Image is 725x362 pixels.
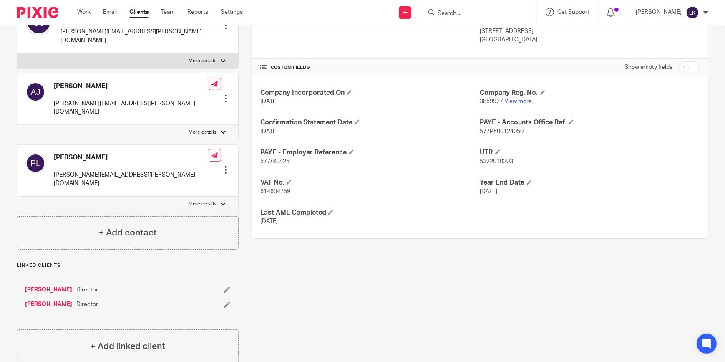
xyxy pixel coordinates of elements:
[17,7,58,18] img: Pixie
[480,118,700,127] h4: PAYE - Accounts Office Ref.
[77,8,91,16] a: Work
[480,35,700,44] p: [GEOGRAPHIC_DATA]
[480,99,503,104] span: 3859927
[260,218,278,224] span: [DATE]
[161,8,175,16] a: Team
[557,9,589,15] span: Get Support
[103,8,117,16] a: Email
[25,82,45,102] img: svg%3E
[221,8,243,16] a: Settings
[480,129,524,134] span: 577PF00124050
[260,89,480,97] h4: Company Incorporated On
[25,286,72,294] a: [PERSON_NAME]
[636,8,682,16] p: [PERSON_NAME]
[25,153,45,173] img: svg%3E
[187,8,208,16] a: Reports
[260,189,290,195] span: 614604759
[260,159,289,165] span: 577/RJ425
[129,8,149,16] a: Clients
[260,99,278,104] span: [DATE]
[260,129,278,134] span: [DATE]
[480,27,700,35] p: [STREET_ADDRESS]
[189,58,216,64] p: More details
[54,82,209,91] h4: [PERSON_NAME]
[480,89,700,97] h4: Company Reg. No.
[505,99,532,104] a: View more
[686,6,699,19] img: svg%3E
[189,201,216,208] p: More details
[54,171,209,188] p: [PERSON_NAME][EMAIL_ADDRESS][PERSON_NAME][DOMAIN_NAME]
[480,189,498,195] span: [DATE]
[260,148,480,157] h4: PAYE - Employer Reference
[480,159,514,165] span: 5322010203
[76,286,98,294] span: Director
[260,178,480,187] h4: VAT No.
[60,28,209,45] p: [PERSON_NAME][EMAIL_ADDRESS][PERSON_NAME][DOMAIN_NAME]
[480,148,700,157] h4: UTR
[480,178,700,187] h4: Year End Date
[17,262,239,269] p: Linked clients
[90,340,165,353] h4: + Add linked client
[76,300,98,309] span: Director
[260,208,480,217] h4: Last AML Completed
[624,63,672,71] label: Show empty fields
[189,129,216,136] p: More details
[54,153,209,162] h4: [PERSON_NAME]
[437,10,512,18] input: Search
[25,300,72,309] a: [PERSON_NAME]
[54,99,209,116] p: [PERSON_NAME][EMAIL_ADDRESS][PERSON_NAME][DOMAIN_NAME]
[98,226,157,239] h4: + Add contact
[260,64,480,71] h4: CUSTOM FIELDS
[260,118,480,127] h4: Confirmation Statement Date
